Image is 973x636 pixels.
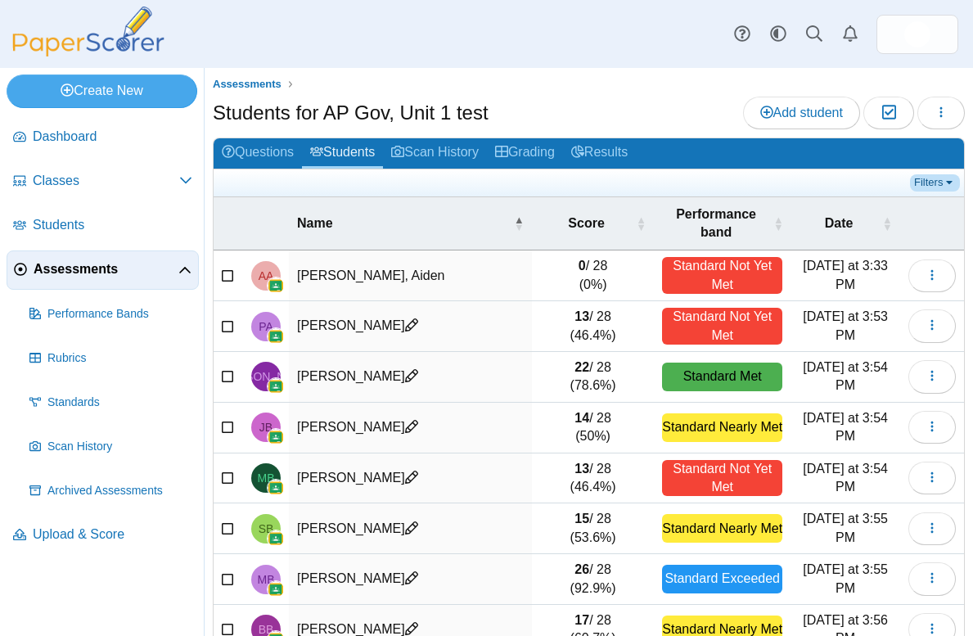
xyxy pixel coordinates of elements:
[289,403,532,453] td: [PERSON_NAME]
[799,214,879,232] span: Date
[662,460,782,497] div: Standard Not Yet Met
[258,472,275,484] span: Max Beabout
[803,462,888,494] time: Sep 26, 2025 at 3:54 PM
[574,613,589,627] b: 17
[7,162,199,201] a: Classes
[259,422,273,433] span: Jack Bailey
[662,565,782,593] div: Standard Exceeded
[7,74,197,107] a: Create New
[540,214,633,232] span: Score
[23,339,199,378] a: Rubrics
[7,250,199,290] a: Assessments
[532,554,654,605] td: / 28 (92.9%)
[302,138,383,169] a: Students
[563,138,636,169] a: Results
[910,174,960,191] a: Filters
[47,395,192,411] span: Standards
[33,128,192,146] span: Dashboard
[662,257,782,294] div: Standard Not Yet Met
[662,363,782,391] div: Standard Met
[297,214,511,232] span: Name
[636,215,646,232] span: Score : Activate to sort
[289,453,532,504] td: [PERSON_NAME]
[47,483,192,499] span: Archived Assessments
[904,21,930,47] span: Edward Noble
[532,503,654,554] td: / 28 (53.6%)
[7,118,199,157] a: Dashboard
[7,516,199,555] a: Upload & Score
[532,250,654,301] td: / 28 (0%)
[803,562,888,594] time: Sep 26, 2025 at 3:55 PM
[289,503,532,554] td: [PERSON_NAME]
[383,138,487,169] a: Scan History
[532,453,654,504] td: / 28 (46.4%)
[23,383,199,422] a: Standards
[209,74,286,95] a: Assessments
[259,321,273,332] span: Pearl Albritton
[47,306,192,323] span: Performance Bands
[268,581,284,598] img: googleClassroom-logo.png
[289,301,532,352] td: [PERSON_NAME]
[7,206,199,246] a: Students
[743,97,860,129] a: Add student
[876,15,958,54] a: ps.r5E9VB7rKI6hwE6f
[7,7,170,56] img: PaperScorer
[47,350,192,367] span: Rubrics
[514,215,524,232] span: Name : Activate to invert sorting
[47,439,192,455] span: Scan History
[33,216,192,234] span: Students
[574,562,589,576] b: 26
[760,106,843,120] span: Add student
[487,138,563,169] a: Grading
[268,530,284,547] img: googleClassroom-logo.png
[258,574,275,585] span: Margaret Berendzen
[803,512,888,544] time: Sep 26, 2025 at 3:55 PM
[33,525,192,544] span: Upload & Score
[574,309,589,323] b: 13
[214,138,302,169] a: Questions
[803,259,888,291] time: Sep 26, 2025 at 3:33 PM
[289,250,532,301] td: [PERSON_NAME], Aiden
[268,429,284,445] img: googleClassroom-logo.png
[259,270,274,282] span: Aiden Ahmed
[662,514,782,543] div: Standard Nearly Met
[7,45,170,59] a: PaperScorer
[532,403,654,453] td: / 28 (50%)
[268,480,284,496] img: googleClassroom-logo.png
[289,554,532,605] td: [PERSON_NAME]
[579,259,586,273] b: 0
[532,301,654,352] td: / 28 (46.4%)
[803,360,888,392] time: Sep 26, 2025 at 3:54 PM
[662,205,770,242] span: Performance band
[882,215,892,232] span: Date : Activate to sort
[662,308,782,345] div: Standard Not Yet Met
[34,260,178,278] span: Assessments
[23,295,199,334] a: Performance Bands
[904,21,930,47] img: ps.r5E9VB7rKI6hwE6f
[259,624,274,635] span: Benjamin Blancaneaux
[23,427,199,467] a: Scan History
[662,413,782,442] div: Standard Nearly Met
[574,360,589,374] b: 22
[574,462,589,476] b: 13
[218,371,313,382] span: James Andrews
[268,277,284,294] img: googleClassroom-logo.png
[803,309,888,341] time: Sep 26, 2025 at 3:53 PM
[289,352,532,403] td: [PERSON_NAME]
[832,16,868,52] a: Alerts
[574,512,589,525] b: 15
[213,99,489,127] h1: Students for AP Gov, Unit 1 test
[213,78,282,90] span: Assessments
[574,411,589,425] b: 14
[268,378,284,395] img: googleClassroom-logo.png
[259,523,274,535] span: Scarlett Belford
[803,411,888,443] time: Sep 26, 2025 at 3:54 PM
[23,471,199,511] a: Archived Assessments
[33,172,179,190] span: Classes
[268,328,284,345] img: googleClassroom-logo.png
[532,352,654,403] td: / 28 (78.6%)
[773,215,782,232] span: Performance band : Activate to sort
